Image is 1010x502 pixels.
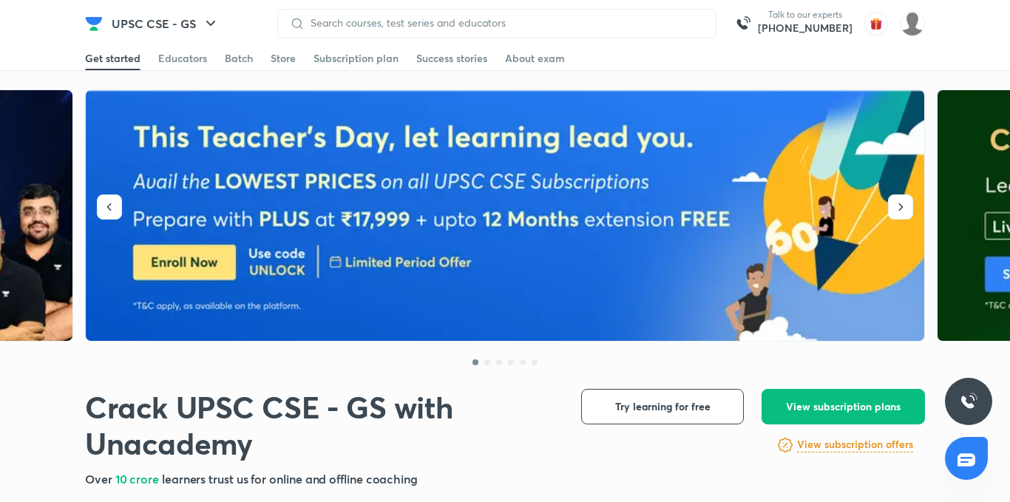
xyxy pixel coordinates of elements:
div: Get started [85,51,140,66]
h1: Crack UPSC CSE - GS with Unacademy [85,389,557,461]
a: Get started [85,47,140,70]
input: Search courses, test series and educators [305,17,704,29]
img: ttu [960,393,977,410]
a: About exam [505,47,565,70]
a: Success stories [416,47,487,70]
button: Try learning for free [581,389,744,424]
span: Over [85,471,115,486]
img: avatar [864,12,888,35]
div: About exam [505,51,565,66]
div: Subscription plan [313,51,399,66]
div: Store [271,51,296,66]
img: Company Logo [85,15,103,33]
a: View subscription offers [797,436,913,454]
span: 10 crore [115,471,162,486]
a: Batch [225,47,253,70]
a: Educators [158,47,207,70]
a: Subscription plan [313,47,399,70]
a: [PHONE_NUMBER] [758,21,853,35]
button: UPSC CSE - GS [103,9,228,38]
img: Komal [900,11,925,36]
a: Store [271,47,296,70]
div: Success stories [416,51,487,66]
span: Try learning for free [615,399,711,414]
span: View subscription plans [786,399,901,414]
span: learners trust us for online and offline coaching [162,471,418,486]
div: Batch [225,51,253,66]
p: Talk to our experts [758,9,853,21]
button: View subscription plans [762,389,925,424]
img: call-us [728,9,758,38]
div: Educators [158,51,207,66]
h6: View subscription offers [797,437,913,452]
